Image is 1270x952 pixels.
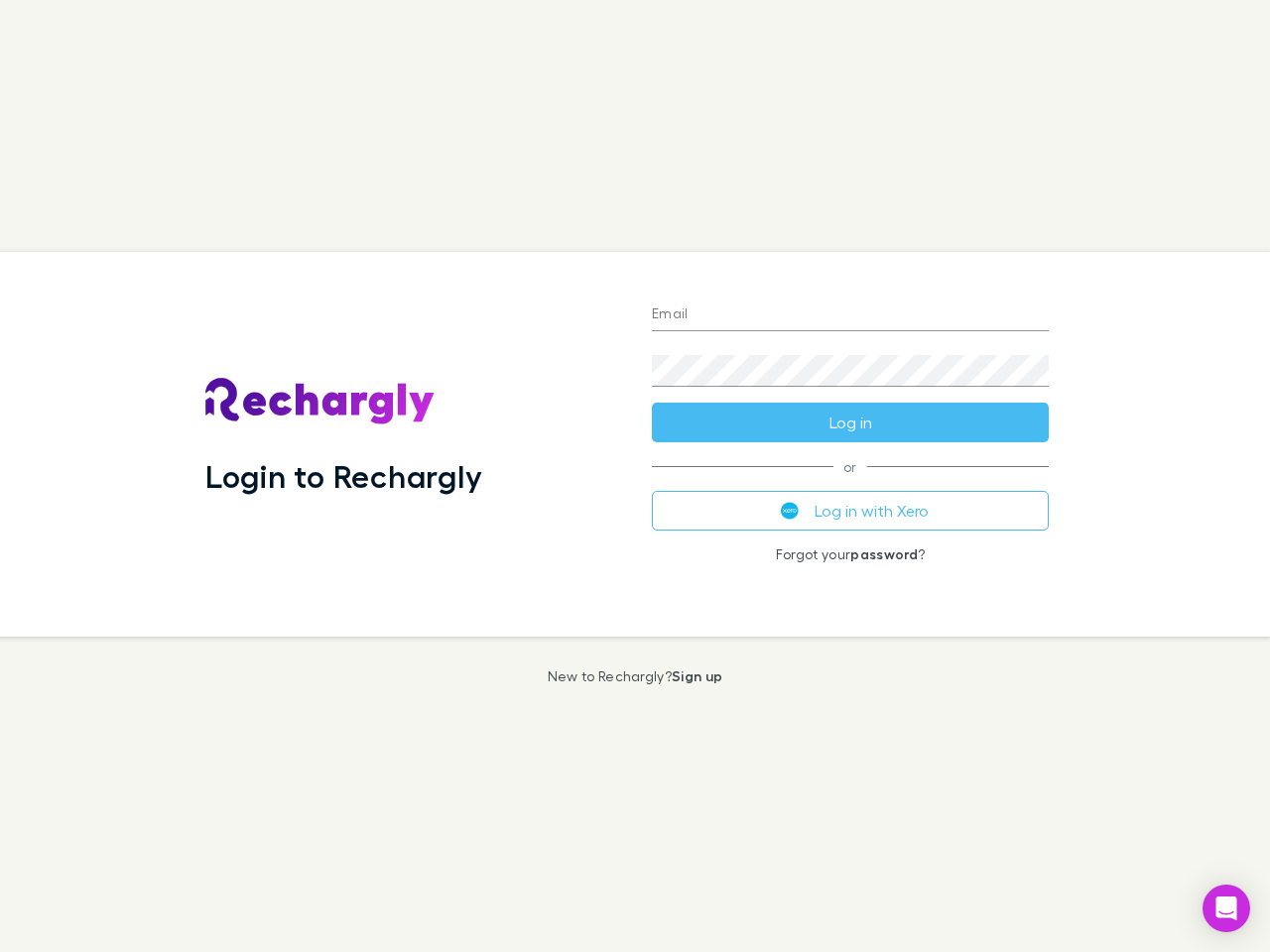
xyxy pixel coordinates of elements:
img: Xero's logo [781,502,799,520]
p: New to Rechargly? [548,668,723,684]
span: or [652,466,1049,467]
p: Forgot your ? [652,546,1049,562]
div: Open Intercom Messenger [1203,885,1250,932]
a: password [850,545,918,562]
a: Sign up [672,667,722,684]
button: Log in [652,403,1049,442]
h1: Login to Rechargly [205,457,482,495]
img: Rechargly's Logo [205,378,436,425]
button: Log in with Xero [652,491,1049,531]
